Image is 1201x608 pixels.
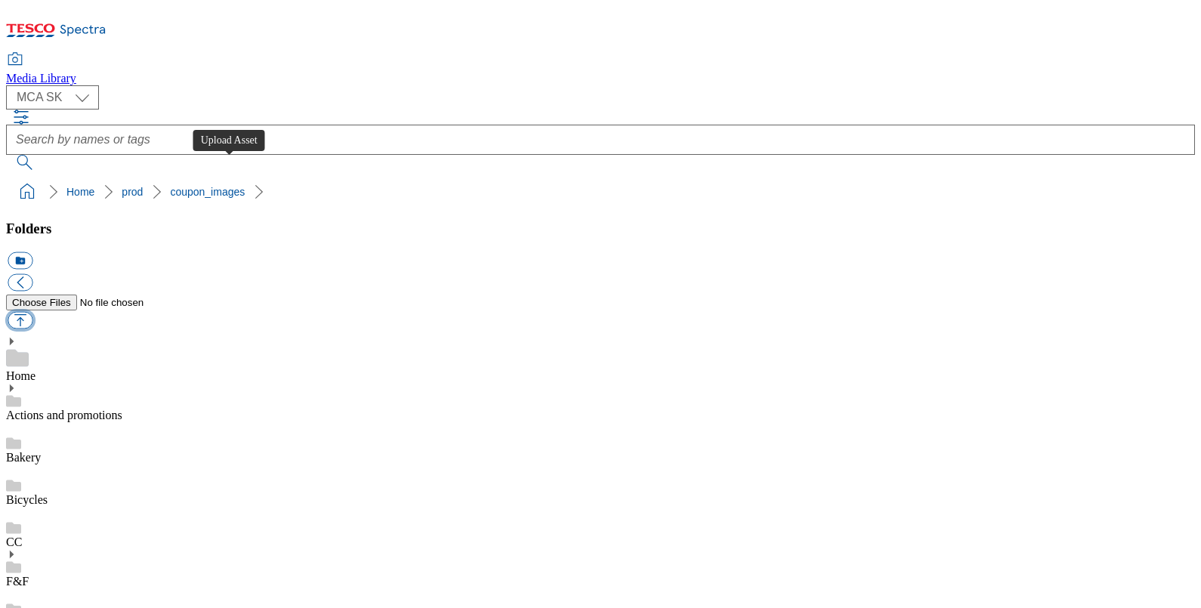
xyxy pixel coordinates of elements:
[6,72,76,85] span: Media Library
[6,177,1195,206] nav: breadcrumb
[6,451,41,464] a: Bakery
[6,369,36,382] a: Home
[6,535,22,548] a: CC
[6,575,29,588] a: F&F
[15,180,39,204] a: home
[66,186,94,198] a: Home
[6,125,1195,155] input: Search by names or tags
[6,409,122,421] a: Actions and promotions
[170,186,245,198] a: coupon_images
[6,221,1195,237] h3: Folders
[122,186,143,198] a: prod
[6,493,48,506] a: Bicycles
[6,54,76,85] a: Media Library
